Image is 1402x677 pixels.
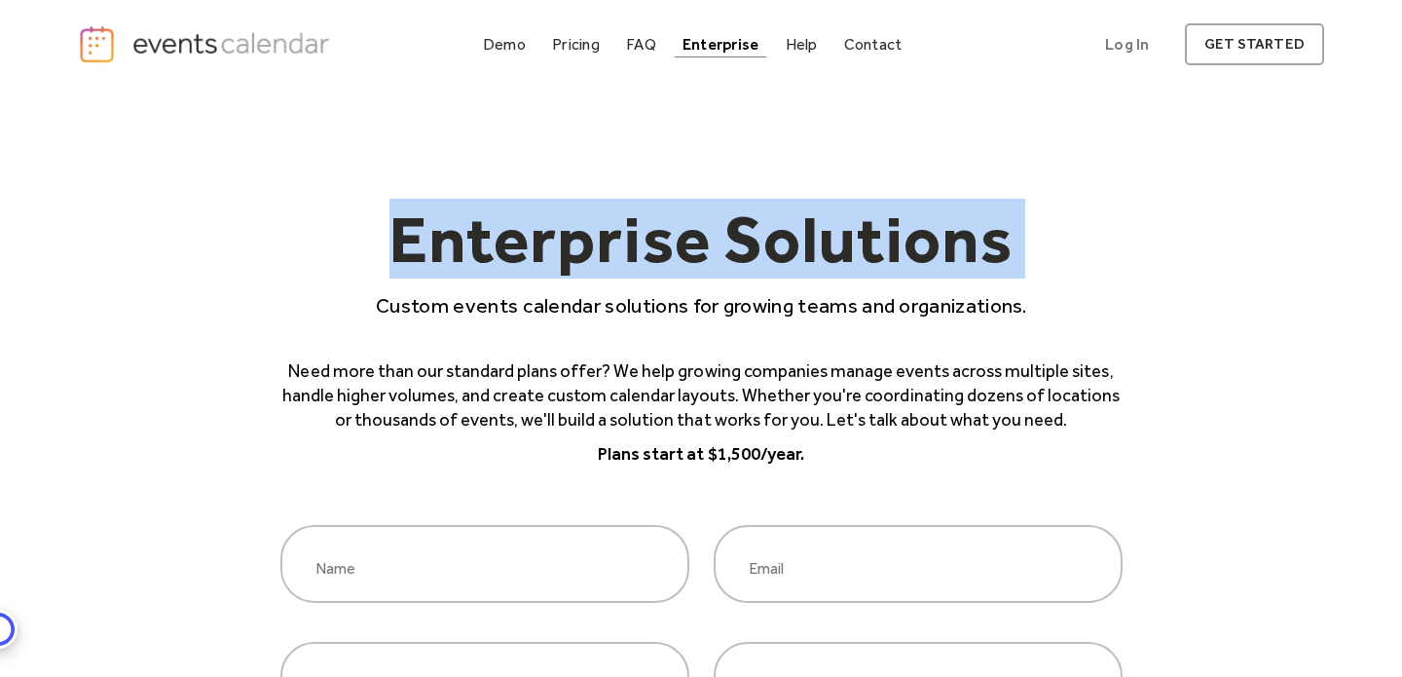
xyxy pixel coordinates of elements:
[78,24,335,64] a: home
[626,39,656,50] div: FAQ
[844,39,903,50] div: Contact
[544,31,608,57] a: Pricing
[280,442,1123,467] p: Plans start at $1,500/year.
[280,359,1123,433] p: Need more than our standard plans offer? We help growing companies manage events across multiple ...
[280,206,1123,291] h1: Enterprise Solutions
[675,31,766,57] a: Enterprise
[552,39,600,50] div: Pricing
[475,31,534,57] a: Demo
[280,291,1123,320] p: Custom events calendar solutions for growing teams and organizations.
[1185,23,1324,65] a: get started
[618,31,664,57] a: FAQ
[786,39,818,50] div: Help
[483,39,526,50] div: Demo
[683,39,758,50] div: Enterprise
[1086,23,1168,65] a: Log In
[778,31,826,57] a: Help
[836,31,910,57] a: Contact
